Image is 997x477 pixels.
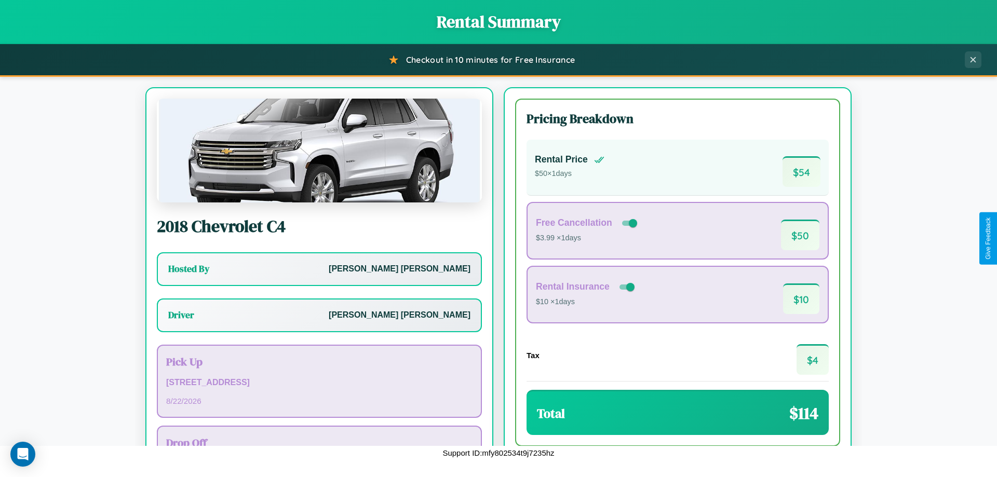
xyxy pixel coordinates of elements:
h3: Driver [168,309,194,321]
p: [PERSON_NAME] [PERSON_NAME] [329,262,470,277]
h2: 2018 Chevrolet C4 [157,215,482,238]
p: 8 / 22 / 2026 [166,394,473,408]
h4: Rental Insurance [536,281,610,292]
h3: Drop Off [166,435,473,450]
p: Support ID: mfy802534t9j7235hz [442,446,554,460]
h4: Free Cancellation [536,217,612,228]
h1: Rental Summary [10,10,987,33]
p: $3.99 × 1 days [536,231,639,245]
span: $ 10 [783,283,819,314]
div: Give Feedback [985,217,992,260]
p: $ 50 × 1 days [535,167,604,181]
span: $ 114 [789,402,818,425]
h3: Pick Up [166,354,473,369]
img: Chevrolet C4 [157,99,482,202]
h4: Rental Price [535,154,588,165]
span: $ 54 [783,156,820,187]
h3: Pricing Breakdown [527,110,829,127]
span: Checkout in 10 minutes for Free Insurance [406,54,575,65]
span: $ 50 [781,220,819,250]
span: $ 4 [797,344,829,375]
p: $10 × 1 days [536,295,637,309]
p: [STREET_ADDRESS] [166,375,473,390]
h4: Tax [527,351,540,360]
div: Open Intercom Messenger [10,442,35,467]
p: [PERSON_NAME] [PERSON_NAME] [329,308,470,323]
h3: Total [537,405,565,422]
h3: Hosted By [168,263,209,275]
